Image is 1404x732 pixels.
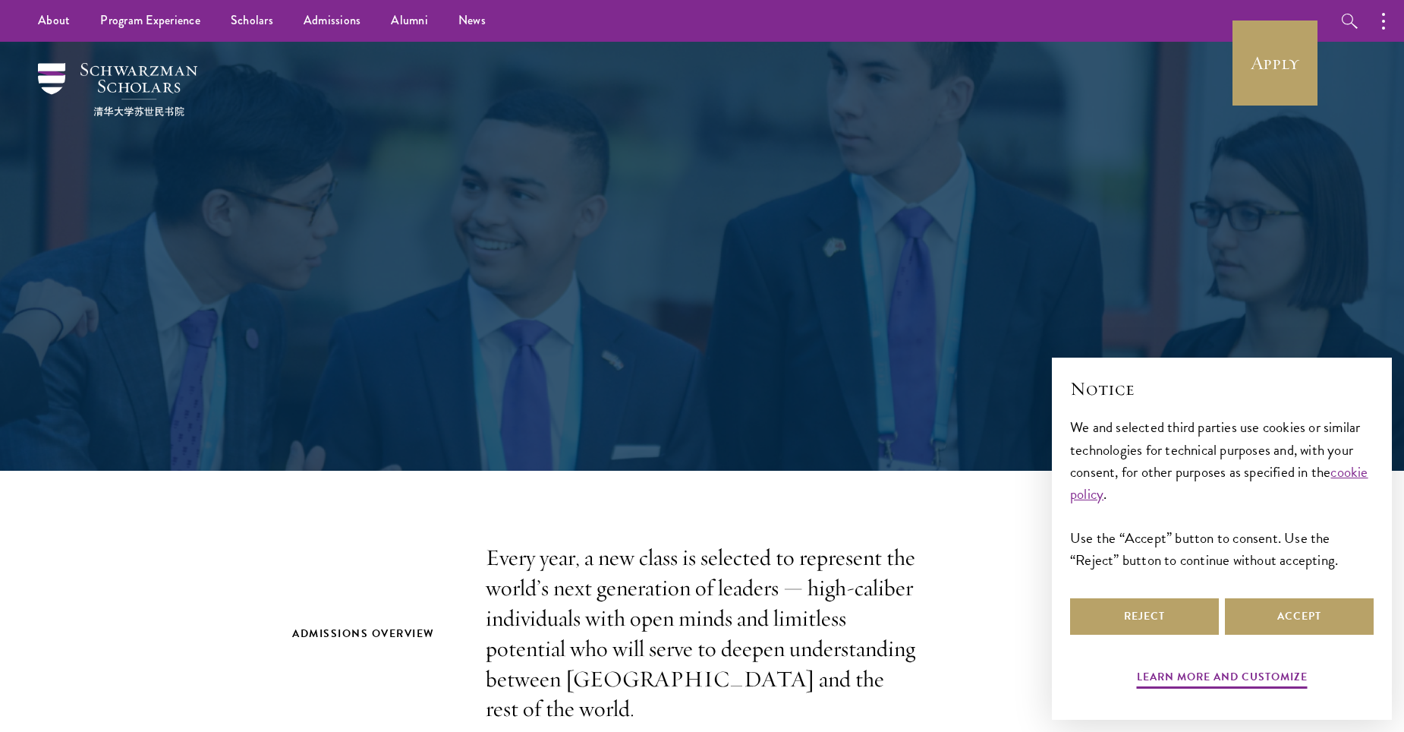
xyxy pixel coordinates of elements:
[38,63,197,116] img: Schwarzman Scholars
[486,543,918,724] p: Every year, a new class is selected to represent the world’s next generation of leaders — high-ca...
[1070,376,1374,402] h2: Notice
[1232,21,1317,106] a: Apply
[292,624,455,643] h2: Admissions Overview
[1225,598,1374,635] button: Accept
[1070,461,1368,505] a: cookie policy
[1070,598,1219,635] button: Reject
[1070,416,1374,570] div: We and selected third parties use cookies or similar technologies for technical purposes and, wit...
[1137,667,1308,691] button: Learn more and customize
